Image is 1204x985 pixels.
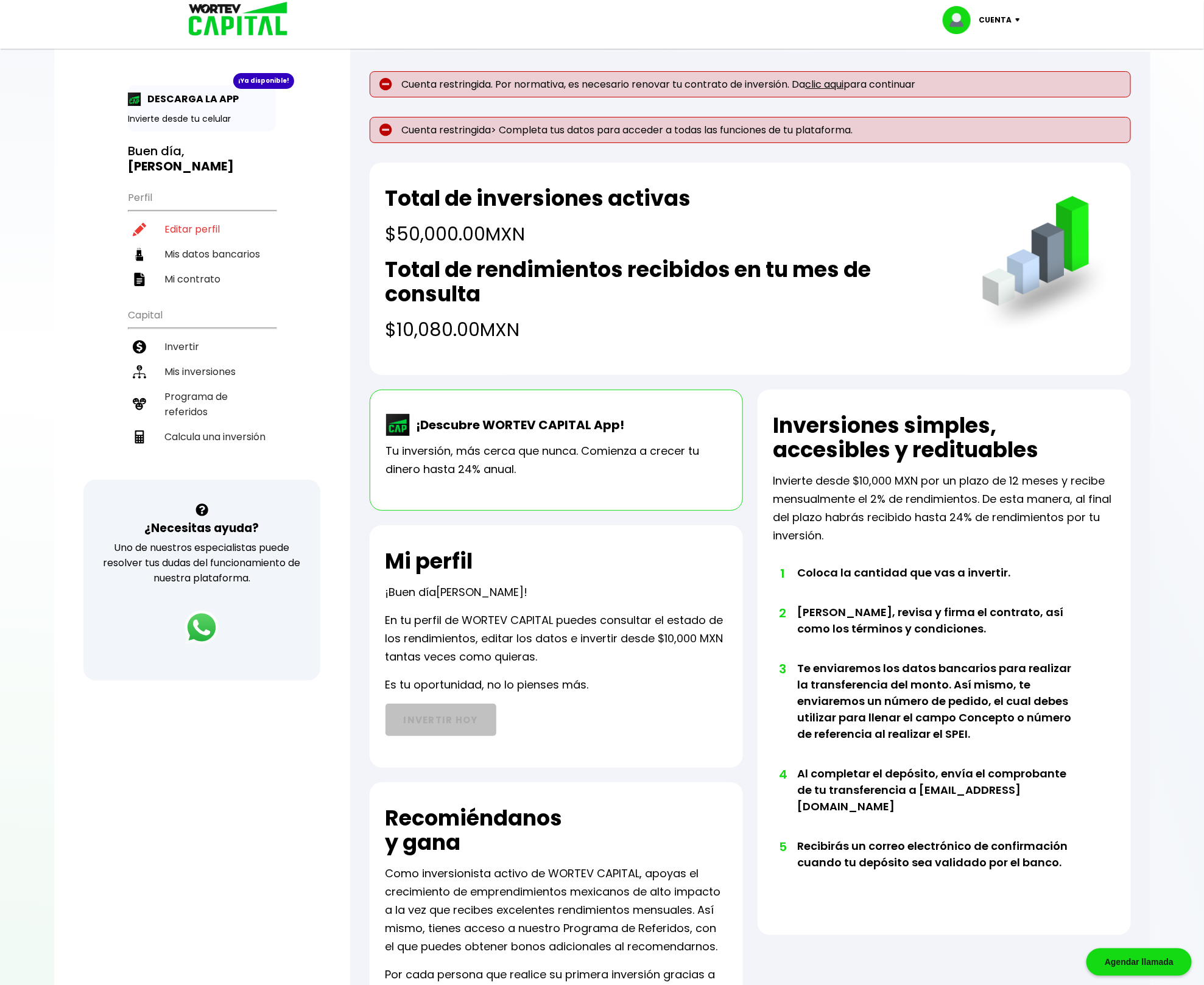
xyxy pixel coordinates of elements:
[385,704,496,736] a: INVERTIR HOY
[144,519,259,537] h3: ¿Necesitas ayuda?
[385,186,691,211] h2: Total de inversiones activas
[133,340,146,354] img: invertir-icon.b3b967d7.svg
[133,365,146,379] img: inversiones-icon.6695dc30.svg
[385,220,691,248] h4: $50,000.00 MXN
[233,73,294,89] div: ¡Ya disponible!
[798,564,1081,604] li: Coloca la cantidad que vas a invertir.
[133,273,146,286] img: contrato-icon.f2db500c.svg
[128,359,276,384] a: Mis inversiones
[185,611,219,645] img: logos_whatsapp-icon.242b2217.svg
[943,6,979,34] img: profile-image
[780,564,786,583] span: 1
[133,223,146,236] img: editar-icon.952d3147.svg
[99,540,305,586] p: Uno de nuestros especialistas puede resolver tus dudas del funcionamiento de nuestra plataforma.
[128,267,276,292] a: Mi contrato
[128,113,276,125] p: Invierte desde tu celular
[128,158,234,175] b: [PERSON_NAME]
[128,93,141,106] img: app-icon
[379,78,392,91] img: error-circle.027baa21.svg
[386,414,410,436] img: wortev-capital-app-icon
[128,217,276,242] a: Editar perfil
[128,301,276,480] ul: Capital
[141,91,239,107] p: DESCARGA LA APP
[773,413,1115,462] h2: Inversiones simples, accesibles y redituables
[979,11,1012,29] p: Cuenta
[128,424,276,449] a: Calcula una inversión
[410,416,625,434] p: ¡Descubre WORTEV CAPITAL App!
[370,117,1131,143] p: Cuenta restringida> Completa tus datos para acceder a todas las funciones de tu plataforma.
[402,79,916,90] span: Cuenta restringida. Por normativa, es necesario renovar tu contrato de inversión. Da para continuar
[806,77,844,91] a: clic aqui
[437,584,524,600] span: [PERSON_NAME]
[1012,18,1029,22] img: icon-down
[798,604,1081,660] li: [PERSON_NAME], revisa y firma el contrato, así como los términos y condiciones.
[385,676,589,694] p: Es tu oportunidad, no lo pienses más.
[798,838,1081,894] li: Recibirás un correo electrónico de confirmación cuando tu depósito sea validado por el banco.
[385,806,563,855] h2: Recomiéndanos y gana
[128,144,276,174] h3: Buen día,
[128,242,276,267] a: Mis datos bancarios
[385,549,473,573] h2: Mi perfil
[780,604,786,622] span: 2
[379,124,392,136] img: error-circle.027baa21.svg
[385,611,727,666] p: En tu perfil de WORTEV CAPITAL puedes consultar el estado de los rendimientos, editar los datos e...
[780,765,786,783] span: 4
[128,334,276,359] a: Invertir
[133,430,146,444] img: calculadora-icon.17d418c4.svg
[977,196,1115,334] img: grafica.516fef24.png
[773,472,1115,545] p: Invierte desde $10,000 MXN por un plazo de 12 meses y recibe mensualmente el 2% de rendimientos. ...
[798,660,1081,765] li: Te enviaremos los datos bancarios para realizar la transferencia del monto. Así mismo, te enviare...
[385,864,727,956] p: Como inversionista activo de WORTEV CAPITAL, apoyas el crecimiento de emprendimientos mexicanos d...
[385,316,957,343] h4: $10,080.00 MXN
[128,184,276,292] ul: Perfil
[385,583,528,601] p: ¡Buen día !
[385,258,957,306] h2: Total de rendimientos recibidos en tu mes de consulta
[128,384,276,424] a: Programa de referidos
[780,838,786,856] span: 5
[798,765,1081,838] li: Al completar el depósito, envía el comprobante de tu transferencia a [EMAIL_ADDRESS][DOMAIN_NAME]
[386,442,727,478] p: Tu inversión, más cerca que nunca. Comienza a crecer tu dinero hasta 24% anual.
[133,248,146,261] img: datos-icon.10cf9172.svg
[780,660,786,678] span: 3
[133,398,146,411] img: recomiendanos-icon.9b8e9327.svg
[1086,948,1192,976] div: Agendar llamada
